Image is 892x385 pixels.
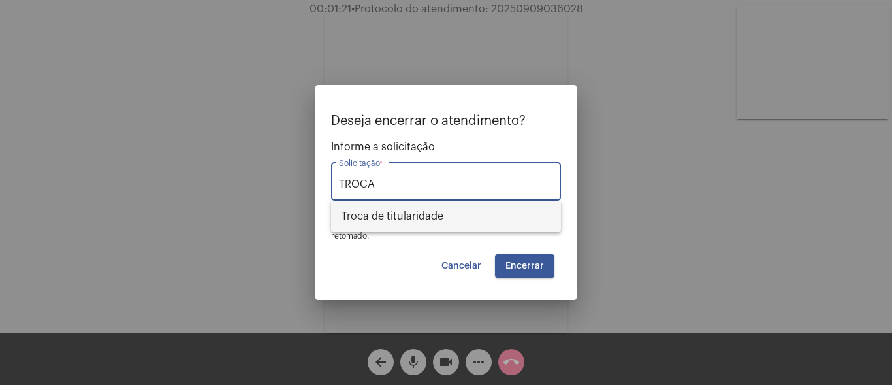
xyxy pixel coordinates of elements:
span: Cancelar [441,261,481,271]
button: Cancelar [431,254,492,278]
span: OBS: O atendimento depois de encerrado não poderá ser retomado. [331,220,544,240]
button: Encerrar [495,254,554,278]
input: Buscar solicitação [339,178,553,190]
p: Deseja encerrar o atendimento? [331,114,561,128]
span: Encerrar [505,261,544,271]
span: Informe a solicitação [331,141,561,153]
span: Troca de titularidade [342,201,550,232]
